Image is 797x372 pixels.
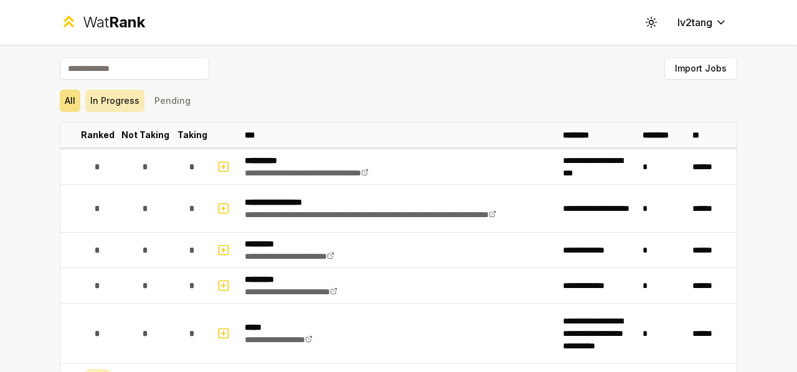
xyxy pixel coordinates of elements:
[664,57,737,80] button: Import Jobs
[177,129,207,141] p: Taking
[667,11,737,34] button: lv2tang
[677,15,712,30] span: lv2tang
[83,12,145,32] div: Wat
[109,13,145,31] span: Rank
[81,129,115,141] p: Ranked
[85,90,144,112] button: In Progress
[60,12,145,32] a: WatRank
[149,90,196,112] button: Pending
[60,90,80,112] button: All
[121,129,169,141] p: Not Taking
